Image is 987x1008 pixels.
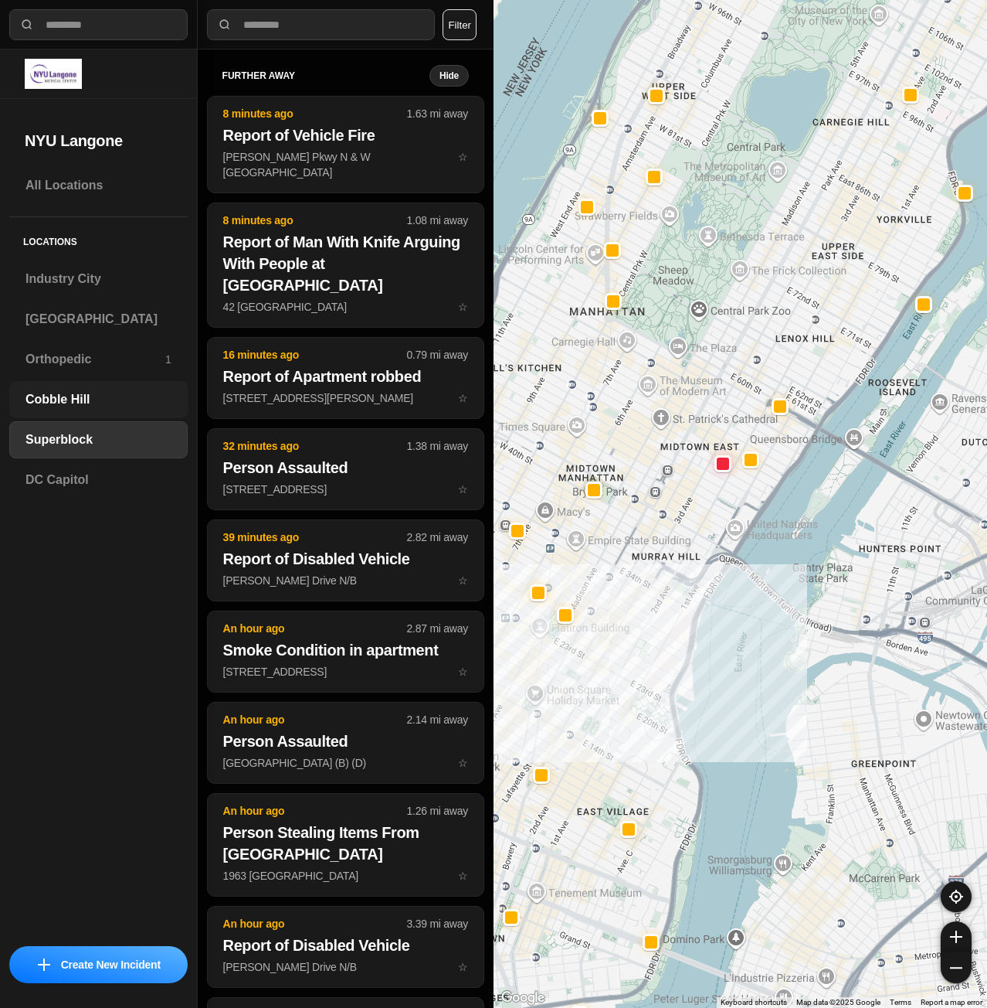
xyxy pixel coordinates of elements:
p: 8 minutes ago [223,213,407,228]
img: zoom-in [950,931,962,943]
h2: Report of Disabled Vehicle [223,548,468,570]
button: 8 minutes ago1.63 mi awayReport of Vehicle Fire[PERSON_NAME] Pkwy N & W [GEOGRAPHIC_DATA]star [207,96,484,193]
h2: Person Assaulted [223,730,468,752]
img: recenter [949,890,963,904]
h3: Industry City [25,270,171,288]
p: 8 minutes ago [223,106,407,121]
a: Report a map error [921,998,982,1006]
h2: Smoke Condition in apartment [223,639,468,661]
img: logo [25,59,82,89]
p: 1.63 mi away [407,106,468,121]
h2: NYU Langone [25,130,172,152]
button: recenter [941,881,972,912]
p: 1963 [GEOGRAPHIC_DATA] [223,868,468,884]
span: star [458,757,468,769]
img: zoom-out [950,962,962,974]
h3: DC Capitol [25,471,171,489]
a: An hour ago3.39 mi awayReport of Disabled Vehicle[PERSON_NAME] Drive N/Bstar [207,960,484,973]
button: zoom-in [941,921,972,952]
button: Filter [443,9,477,40]
img: search [217,17,232,32]
img: icon [38,959,50,971]
h3: All Locations [25,176,171,195]
p: [STREET_ADDRESS][PERSON_NAME] [223,390,468,406]
a: Orthopedic1 [9,341,188,378]
button: iconCreate New Incident [9,946,188,983]
a: An hour ago2.87 mi awaySmoke Condition in apartment[STREET_ADDRESS]star [207,665,484,678]
button: Keyboard shortcuts [721,997,787,1008]
p: 1.26 mi away [407,803,468,819]
a: Open this area in Google Maps (opens a new window) [497,988,548,1008]
a: 8 minutes ago1.63 mi awayReport of Vehicle Fire[PERSON_NAME] Pkwy N & W [GEOGRAPHIC_DATA]star [207,150,484,163]
p: 2.82 mi away [407,530,468,545]
p: 2.87 mi away [407,621,468,636]
h2: Report of Apartment robbed [223,366,468,387]
p: [GEOGRAPHIC_DATA] (B) (D) [223,755,468,771]
a: [GEOGRAPHIC_DATA] [9,301,188,338]
img: Google [497,988,548,1008]
span: star [458,151,468,163]
a: Industry City [9,261,188,298]
p: An hour ago [223,712,407,727]
p: [STREET_ADDRESS] [223,482,468,497]
p: An hour ago [223,916,407,931]
span: star [458,301,468,313]
p: 1.38 mi away [407,438,468,454]
h2: Person Stealing Items From [GEOGRAPHIC_DATA] [223,822,468,865]
h5: further away [222,70,429,82]
h2: Report of Disabled Vehicle [223,935,468,956]
a: Cobble Hill [9,381,188,418]
p: 1.08 mi away [407,213,468,228]
button: zoom-out [941,952,972,983]
h3: [GEOGRAPHIC_DATA] [25,310,171,329]
img: search [19,17,35,32]
p: [PERSON_NAME] Drive N/B [223,959,468,975]
a: An hour ago2.14 mi awayPerson Assaulted[GEOGRAPHIC_DATA] (B) (D)star [207,756,484,769]
p: 39 minutes ago [223,530,407,545]
small: Hide [439,70,459,82]
button: 39 minutes ago2.82 mi awayReport of Disabled Vehicle[PERSON_NAME] Drive N/Bstar [207,519,484,601]
p: 2.14 mi away [407,712,468,727]
button: Hide [429,65,469,87]
p: [STREET_ADDRESS] [223,664,468,679]
p: 3.39 mi away [407,916,468,931]
button: 32 minutes ago1.38 mi awayPerson Assaulted[STREET_ADDRESS]star [207,428,484,510]
h2: Person Assaulted [223,457,468,478]
p: An hour ago [223,621,407,636]
a: 39 minutes ago2.82 mi awayReport of Disabled Vehicle[PERSON_NAME] Drive N/Bstar [207,574,484,587]
p: Create New Incident [61,957,161,972]
span: Map data ©2025 Google [796,998,880,1006]
a: Terms [890,998,911,1006]
p: [PERSON_NAME] Pkwy N & W [GEOGRAPHIC_DATA] [223,149,468,180]
span: star [458,483,468,495]
button: An hour ago3.39 mi awayReport of Disabled Vehicle[PERSON_NAME] Drive N/Bstar [207,906,484,988]
h2: Report of Man With Knife Arguing With People at [GEOGRAPHIC_DATA] [223,231,468,296]
p: 32 minutes ago [223,438,407,454]
p: 42 [GEOGRAPHIC_DATA] [223,299,468,315]
a: 32 minutes ago1.38 mi awayPerson Assaulted[STREET_ADDRESS]star [207,482,484,495]
button: An hour ago2.87 mi awaySmoke Condition in apartment[STREET_ADDRESS]star [207,611,484,693]
a: DC Capitol [9,461,188,499]
span: star [458,392,468,404]
h3: Superblock [25,431,171,449]
a: All Locations [9,167,188,204]
button: 8 minutes ago1.08 mi awayReport of Man With Knife Arguing With People at [GEOGRAPHIC_DATA]42 [GEO... [207,203,484,328]
a: 8 minutes ago1.08 mi awayReport of Man With Knife Arguing With People at [GEOGRAPHIC_DATA]42 [GEO... [207,300,484,313]
button: An hour ago1.26 mi awayPerson Stealing Items From [GEOGRAPHIC_DATA]1963 [GEOGRAPHIC_DATA]star [207,793,484,897]
p: An hour ago [223,803,407,819]
span: star [458,574,468,587]
span: star [458,961,468,973]
a: Superblock [9,421,188,458]
p: [PERSON_NAME] Drive N/B [223,573,468,588]
a: An hour ago1.26 mi awayPerson Stealing Items From [GEOGRAPHIC_DATA]1963 [GEOGRAPHIC_DATA]star [207,869,484,882]
span: star [458,870,468,882]
h3: Orthopedic [25,350,165,369]
p: 0.79 mi away [407,347,468,363]
button: An hour ago2.14 mi awayPerson Assaulted[GEOGRAPHIC_DATA] (B) (D)star [207,702,484,784]
p: 1 [165,352,171,367]
span: star [458,666,468,678]
p: 16 minutes ago [223,347,407,363]
h2: Report of Vehicle Fire [223,124,468,146]
h3: Cobble Hill [25,390,171,409]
